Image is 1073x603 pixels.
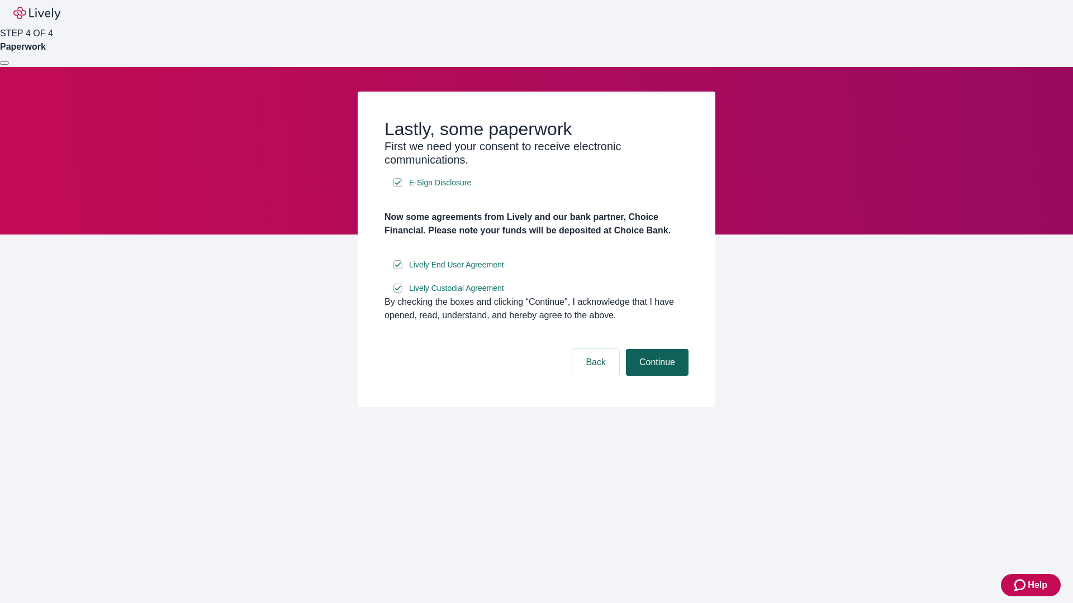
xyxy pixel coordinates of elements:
span: E-Sign Disclosure [409,177,471,189]
svg: Zendesk support icon [1014,578,1028,592]
h2: Lastly, some paperwork [384,118,689,140]
span: Lively End User Agreement [409,259,504,271]
button: Zendesk support iconHelp [1001,574,1061,596]
span: Help [1028,578,1047,592]
h3: First we need your consent to receive electronic communications. [384,140,689,166]
a: e-sign disclosure document [407,258,506,272]
button: Back [572,349,619,376]
div: By checking the boxes and clicking “Continue", I acknowledge that I have opened, read, understand... [384,295,689,322]
a: e-sign disclosure document [407,176,473,190]
a: e-sign disclosure document [407,281,506,295]
h4: Now some agreements from Lively and our bank partner, Choice Financial. Please note your funds wi... [384,210,689,237]
button: Continue [626,349,689,376]
img: Lively [13,7,60,20]
span: Lively Custodial Agreement [409,283,504,294]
